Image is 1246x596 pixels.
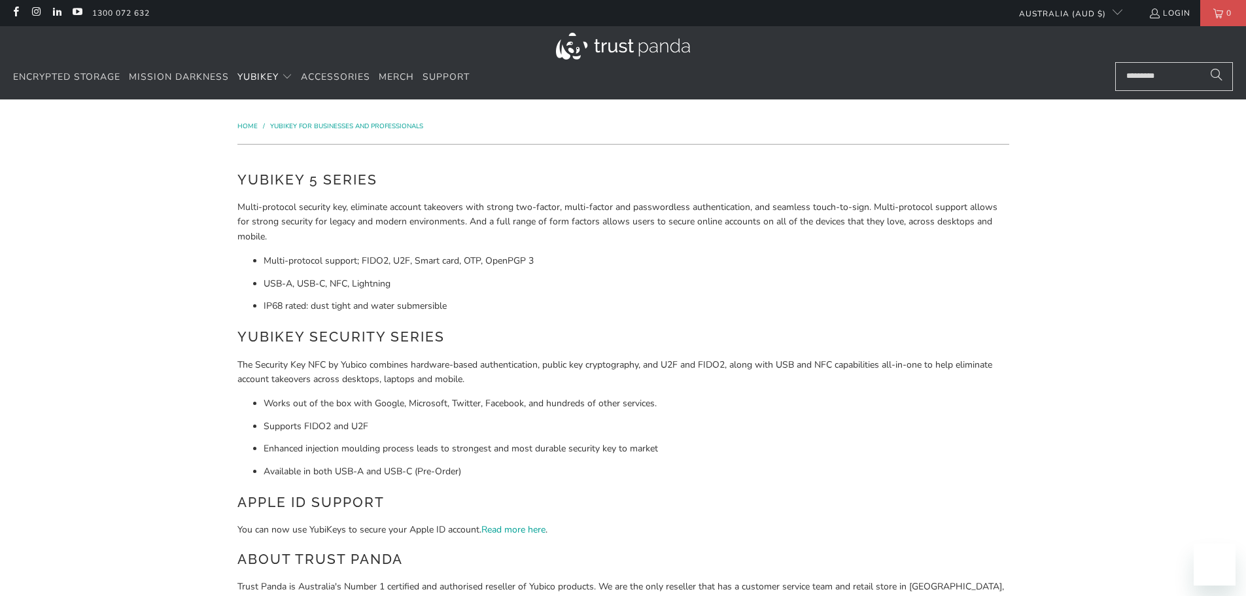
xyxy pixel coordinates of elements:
a: Read more here [481,523,545,536]
a: Trust Panda Australia on Instagram [30,8,41,18]
summary: YubiKey [237,62,292,93]
a: Trust Panda Australia on LinkedIn [51,8,62,18]
span: Support [423,71,470,83]
li: Supports FIDO2 and U2F [264,419,1009,434]
li: Enhanced injection moulding process leads to strongest and most durable security key to market [264,442,1009,456]
span: Encrypted Storage [13,71,120,83]
a: Trust Panda Australia on YouTube [71,8,82,18]
h2: About Trust Panda [237,549,1009,570]
li: Works out of the box with Google, Microsoft, Twitter, Facebook, and hundreds of other services. [264,396,1009,411]
button: Search [1200,62,1233,91]
a: YubiKey for Businesses and Professionals [270,122,423,131]
img: Trust Panda Australia [556,33,690,60]
span: Accessories [301,71,370,83]
a: Encrypted Storage [13,62,120,93]
a: 1300 072 632 [92,6,150,20]
nav: Translation missing: en.navigation.header.main_nav [13,62,470,93]
h2: YubiKey 5 Series [237,169,1009,190]
span: Merch [379,71,414,83]
iframe: Button to launch messaging window [1194,544,1236,586]
li: Multi-protocol support; FIDO2, U2F, Smart card, OTP, OpenPGP 3 [264,254,1009,268]
p: The Security Key NFC by Yubico combines hardware-based authentication, public key cryptography, a... [237,358,1009,387]
h2: Apple ID Support [237,492,1009,513]
span: Home [237,122,258,131]
span: Mission Darkness [129,71,229,83]
h2: YubiKey Security Series [237,326,1009,347]
input: Search... [1115,62,1233,91]
li: USB-A, USB-C, NFC, Lightning [264,277,1009,291]
a: Home [237,122,260,131]
p: You can now use YubiKeys to secure your Apple ID account. . [237,523,1009,537]
a: Merch [379,62,414,93]
span: / [263,122,265,131]
li: Available in both USB-A and USB-C (Pre-Order) [264,465,1009,479]
a: Login [1149,6,1190,20]
a: Mission Darkness [129,62,229,93]
a: Accessories [301,62,370,93]
a: Trust Panda Australia on Facebook [10,8,21,18]
a: Support [423,62,470,93]
p: Multi-protocol security key, eliminate account takeovers with strong two-factor, multi-factor and... [237,200,1009,244]
li: IP68 rated: dust tight and water submersible [264,299,1009,313]
span: YubiKey [237,71,279,83]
